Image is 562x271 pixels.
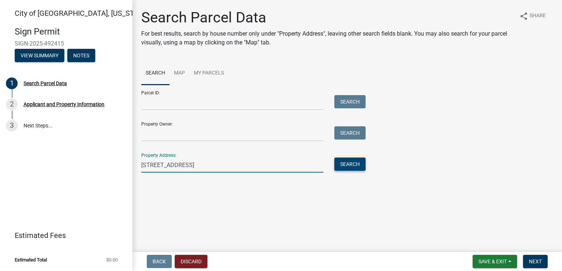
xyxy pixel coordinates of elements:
[519,12,528,21] i: share
[67,53,95,59] wm-modal-confirm: Notes
[15,9,149,18] span: City of [GEOGRAPHIC_DATA], [US_STATE]
[473,255,517,268] button: Save & Exit
[334,158,366,171] button: Search
[529,259,542,264] span: Next
[15,257,47,262] span: Estimated Total
[513,9,552,23] button: shareShare
[15,49,64,62] button: View Summary
[189,62,228,85] a: My Parcels
[6,98,18,110] div: 2
[147,255,172,268] button: Back
[334,126,366,140] button: Search
[141,29,513,47] p: For best results, search by house number only under "Property Address", leaving other search fiel...
[15,40,118,47] span: SIGN-2025-492415
[153,259,166,264] span: Back
[523,255,548,268] button: Next
[6,228,121,243] a: Estimated Fees
[170,62,189,85] a: Map
[67,49,95,62] button: Notes
[479,259,507,264] span: Save & Exit
[15,26,127,37] h4: Sign Permit
[24,102,104,107] div: Applicant and Property Information
[175,255,207,268] button: Discard
[15,53,64,59] wm-modal-confirm: Summary
[6,120,18,131] div: 3
[24,81,67,86] div: Search Parcel Data
[530,12,546,21] span: Share
[334,95,366,108] button: Search
[141,9,513,26] h1: Search Parcel Data
[106,257,118,262] span: $0.00
[6,77,18,89] div: 1
[141,62,170,85] a: Search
